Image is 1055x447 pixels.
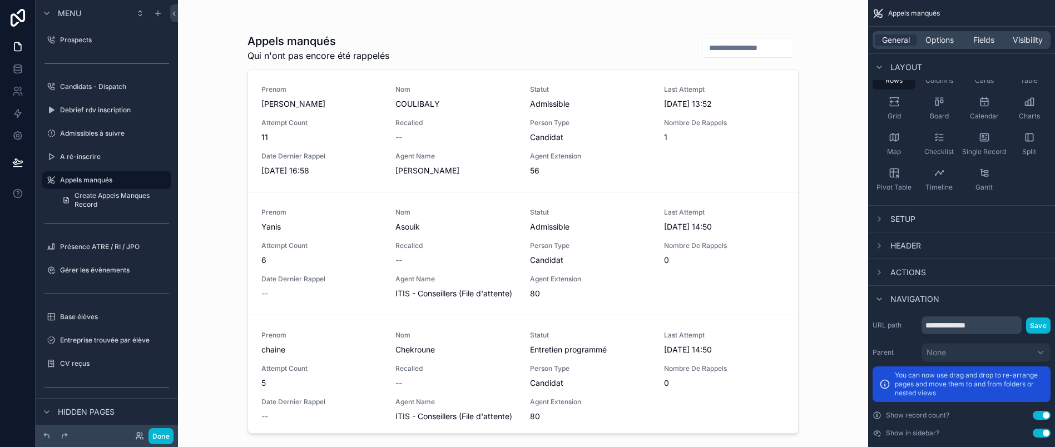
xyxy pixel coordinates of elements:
[890,62,922,73] span: Layout
[42,148,171,166] a: A ré-inscrire
[930,112,949,121] span: Board
[1013,34,1043,46] span: Visibility
[60,176,165,185] label: Appels manqués
[42,331,171,349] a: Entreprise trouvée par élève
[925,34,954,46] span: Options
[42,31,171,49] a: Prospects
[1021,76,1038,85] span: Table
[58,406,115,418] span: Hidden pages
[60,152,169,161] label: A ré-inscrire
[886,411,949,420] label: Show record count?
[60,336,169,345] label: Entreprise trouvée par élève
[58,8,81,19] span: Menu
[962,147,1006,156] span: Single Record
[890,267,926,278] span: Actions
[925,183,953,192] span: Timeline
[873,348,917,357] label: Parent
[42,238,171,256] a: Présence ATRE / RI / JPO
[890,240,921,251] span: Header
[890,213,915,225] span: Setup
[882,34,910,46] span: General
[973,34,994,46] span: Fields
[148,428,174,444] button: Done
[42,101,171,119] a: Debrief rdv inscription
[890,294,939,305] span: Navigation
[963,92,1006,125] button: Calendar
[873,92,915,125] button: Grid
[60,129,169,138] label: Admissibles à suivre
[922,343,1051,362] button: None
[975,183,993,192] span: Gantt
[60,242,169,251] label: Présence ATRE / RI / JPO
[895,371,1044,398] p: You can now use drag and drop to re-arrange pages and move them to and from folders or nested views
[873,163,915,196] button: Pivot Table
[1022,147,1036,156] span: Split
[42,355,171,372] a: CV reçus
[970,112,999,121] span: Calendar
[885,76,903,85] span: Rows
[56,191,171,209] a: Create Appels Manques Record
[1019,112,1040,121] span: Charts
[887,147,901,156] span: Map
[925,76,953,85] span: Columns
[60,36,169,44] label: Prospects
[42,78,171,96] a: Candidats - Dispatch
[60,106,169,115] label: Debrief rdv inscription
[918,127,960,161] button: Checklist
[924,147,954,156] span: Checklist
[975,76,994,85] span: Cards
[888,9,940,18] span: Appels manqués
[888,112,901,121] span: Grid
[42,308,171,326] a: Base élèves
[963,163,1006,196] button: Gantt
[876,183,912,192] span: Pivot Table
[1008,92,1051,125] button: Charts
[60,266,169,275] label: Gérer les évènements
[75,191,165,209] span: Create Appels Manques Record
[873,127,915,161] button: Map
[873,321,917,330] label: URL path
[927,347,946,358] span: None
[42,171,171,189] a: Appels manqués
[1026,317,1051,334] button: Save
[963,127,1006,161] button: Single Record
[60,359,169,368] label: CV reçus
[60,82,169,91] label: Candidats - Dispatch
[42,125,171,142] a: Admissibles à suivre
[1008,127,1051,161] button: Split
[42,261,171,279] a: Gérer les évènements
[60,312,169,321] label: Base élèves
[918,92,960,125] button: Board
[886,429,939,438] label: Show in sidebar?
[918,163,960,196] button: Timeline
